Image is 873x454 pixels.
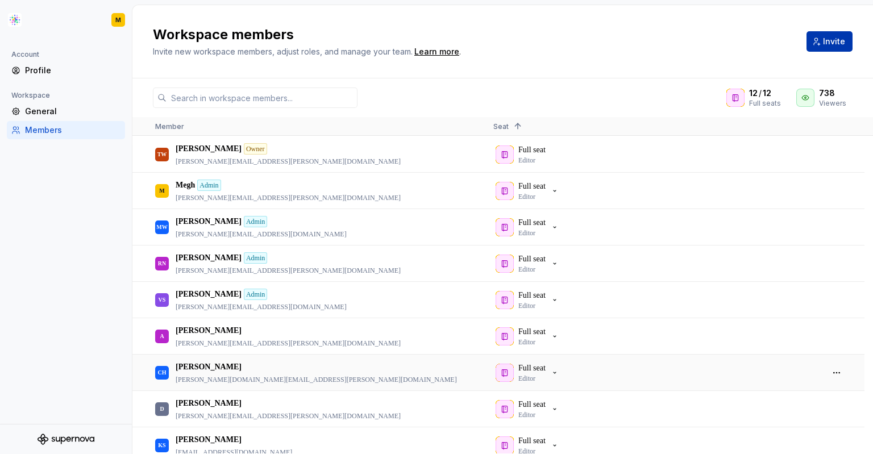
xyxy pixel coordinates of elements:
p: Editor [518,410,535,419]
button: Full seatEditor [493,398,564,420]
div: General [25,106,120,117]
p: [PERSON_NAME] [176,398,242,409]
button: Full seatEditor [493,325,564,348]
button: M [2,7,130,32]
p: [PERSON_NAME][EMAIL_ADDRESS][PERSON_NAME][DOMAIN_NAME] [176,411,401,420]
div: Workspace [7,89,55,102]
p: Full seat [518,399,546,410]
span: 12 [763,88,771,99]
div: Admin [244,252,267,264]
p: Editor [518,265,535,274]
div: CH [158,361,167,384]
span: Seat [493,122,509,131]
p: Full seat [518,217,546,228]
button: Full seatEditor [493,361,564,384]
a: General [7,102,125,120]
button: Full seatEditor [493,216,564,239]
div: Full seats [749,99,783,108]
p: [PERSON_NAME][EMAIL_ADDRESS][PERSON_NAME][DOMAIN_NAME] [176,157,401,166]
span: 738 [819,88,835,99]
p: Editor [518,228,535,238]
p: Full seat [518,363,546,374]
button: Full seatEditor [493,289,564,311]
div: TW [157,143,167,165]
div: Admin [197,180,221,191]
p: [PERSON_NAME] [176,325,242,336]
p: [PERSON_NAME][DOMAIN_NAME][EMAIL_ADDRESS][PERSON_NAME][DOMAIN_NAME] [176,375,457,384]
div: D [160,398,164,420]
div: M [159,180,164,202]
p: [PERSON_NAME] [176,361,242,373]
span: Member [155,122,184,131]
span: Invite [823,36,845,47]
div: Members [25,124,120,136]
div: Admin [244,216,267,227]
p: [PERSON_NAME] [176,143,242,155]
p: [PERSON_NAME][EMAIL_ADDRESS][PERSON_NAME][DOMAIN_NAME] [176,339,401,348]
p: Editor [518,338,535,347]
div: / [749,88,783,99]
button: Full seatEditor [493,180,564,202]
h2: Workspace members [153,26,793,44]
p: [PERSON_NAME][EMAIL_ADDRESS][DOMAIN_NAME] [176,302,347,311]
p: Editor [518,374,535,383]
p: Editor [518,192,535,201]
p: Full seat [518,253,546,265]
p: [PERSON_NAME][EMAIL_ADDRESS][PERSON_NAME][DOMAIN_NAME] [176,266,401,275]
p: [PERSON_NAME][EMAIL_ADDRESS][DOMAIN_NAME] [176,230,347,239]
span: . [413,48,461,56]
p: [PERSON_NAME] [176,252,242,264]
a: Members [7,121,125,139]
span: 12 [749,88,758,99]
input: Search in workspace members... [167,88,357,108]
img: b2369ad3-f38c-46c1-b2a2-f2452fdbdcd2.png [8,13,22,27]
a: Profile [7,61,125,80]
div: Account [7,48,44,61]
div: MW [156,216,167,238]
div: A [160,325,164,347]
div: Admin [244,289,267,300]
p: Megh [176,180,195,191]
span: Invite new workspace members, adjust roles, and manage your team. [153,47,413,56]
p: [PERSON_NAME] [176,216,242,227]
p: [PERSON_NAME] [176,289,242,300]
button: Invite [807,31,853,52]
div: Viewers [819,99,846,108]
div: RN [158,252,166,274]
a: Learn more [414,46,459,57]
p: Full seat [518,181,546,192]
button: Full seatEditor [493,252,564,275]
p: Full seat [518,326,546,338]
div: VS [159,289,166,311]
div: Owner [244,143,267,155]
p: Full seat [518,290,546,301]
div: Profile [25,65,120,76]
p: Editor [518,301,535,310]
p: [PERSON_NAME] [176,434,242,445]
div: M [115,15,121,24]
p: Full seat [518,435,546,447]
p: [PERSON_NAME][EMAIL_ADDRESS][PERSON_NAME][DOMAIN_NAME] [176,193,401,202]
svg: Supernova Logo [38,434,94,445]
